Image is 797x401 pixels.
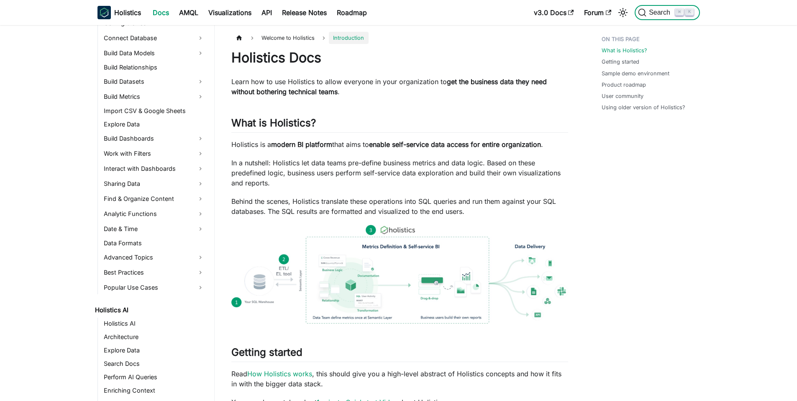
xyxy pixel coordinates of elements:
[231,346,568,362] h2: Getting started
[685,8,694,16] kbd: K
[101,177,207,190] a: Sharing Data
[97,6,141,19] a: HolisticsHolistics
[101,344,207,356] a: Explore Data
[101,371,207,383] a: Perform AI Queries
[101,207,207,221] a: Analytic Functions
[114,8,141,18] b: Holistics
[646,9,675,16] span: Search
[602,69,669,77] a: Sample demo environment
[247,370,312,378] a: How Holistics works
[101,281,207,294] a: Popular Use Cases
[332,6,372,19] a: Roadmap
[231,32,568,44] nav: Breadcrumbs
[101,266,207,279] a: Best Practices
[231,369,568,389] p: Read , this should give you a high-level abstract of Holistics concepts and how it fits in with t...
[231,225,568,324] img: How Holistics fits in your Data Stack
[101,118,207,130] a: Explore Data
[231,139,568,149] p: Holistics is a that aims to .
[101,62,207,73] a: Build Relationships
[271,140,332,149] strong: modern BI platform
[101,192,207,206] a: Find & Organize Content
[329,32,368,44] span: Introduction
[277,6,332,19] a: Release Notes
[602,92,643,100] a: User community
[92,304,207,316] a: Holistics AI
[101,46,207,60] a: Build Data Models
[148,6,174,19] a: Docs
[231,158,568,188] p: In a nutshell: Holistics let data teams pre-define business metrics and data logic. Based on thes...
[101,75,207,88] a: Build Datasets
[231,117,568,133] h2: What is Holistics?
[257,32,319,44] span: Welcome to Holistics
[675,8,684,16] kbd: ⌘
[602,103,685,111] a: Using older version of Holistics?
[602,58,639,66] a: Getting started
[101,358,207,370] a: Search Docs
[602,81,646,89] a: Product roadmap
[369,140,541,149] strong: enable self-service data access for entire organization
[579,6,616,19] a: Forum
[101,331,207,343] a: Architecture
[101,237,207,249] a: Data Formats
[89,25,215,401] nav: Docs sidebar
[101,222,207,236] a: Date & Time
[602,46,647,54] a: What is Holistics?
[101,147,207,160] a: Work with Filters
[101,31,207,45] a: Connect Database
[635,5,700,20] button: Search (Command+K)
[101,162,207,175] a: Interact with Dashboards
[101,385,207,396] a: Enriching Context
[101,105,207,117] a: Import CSV & Google Sheets
[231,32,247,44] a: Home page
[101,90,207,103] a: Build Metrics
[231,77,568,97] p: Learn how to use Holistics to allow everyone in your organization to .
[101,318,207,329] a: Holistics AI
[231,49,568,66] h1: Holistics Docs
[97,6,111,19] img: Holistics
[616,6,630,19] button: Switch between dark and light mode (currently light mode)
[101,251,207,264] a: Advanced Topics
[529,6,579,19] a: v3.0 Docs
[203,6,256,19] a: Visualizations
[174,6,203,19] a: AMQL
[231,196,568,216] p: Behind the scenes, Holistics translate these operations into SQL queries and run them against you...
[256,6,277,19] a: API
[101,132,207,145] a: Build Dashboards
